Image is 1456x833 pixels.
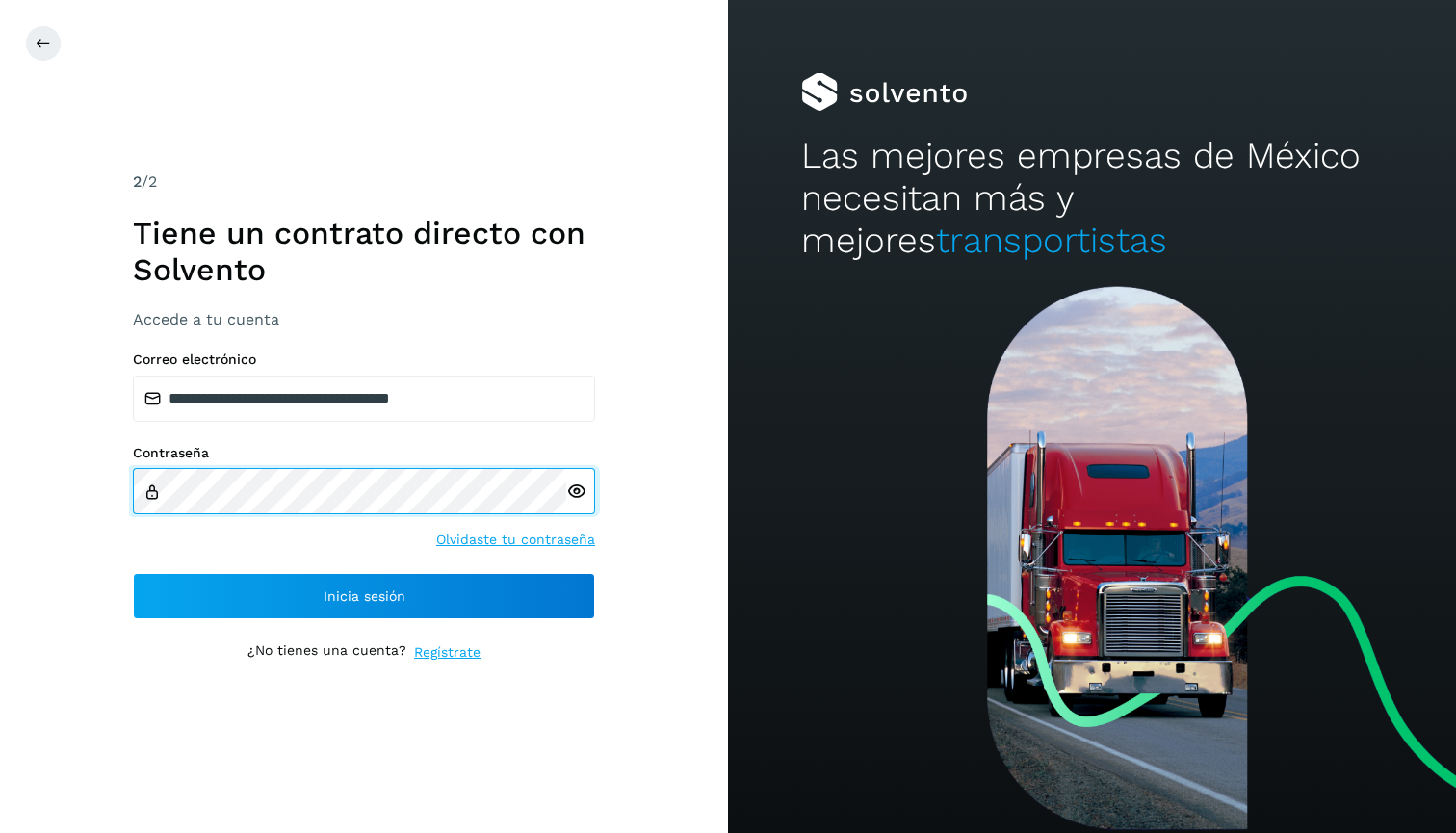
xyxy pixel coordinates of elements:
h3: Accede a tu cuenta [133,310,595,328]
p: ¿No tienes una cuenta? [247,642,406,663]
label: Correo electrónico [133,351,595,368]
span: 2 [133,172,142,191]
div: /2 [133,170,595,194]
h1: Tiene un contrato directo con Solvento [133,215,595,289]
span: transportistas [936,220,1167,261]
a: Olvidaste tu contraseña [436,530,595,550]
button: Inicia sesión [133,573,595,619]
h2: Las mejores empresas de México necesitan más y mejores [801,135,1384,263]
span: Inicia sesión [324,589,405,603]
a: Regístrate [414,642,481,663]
label: Contraseña [133,445,595,461]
